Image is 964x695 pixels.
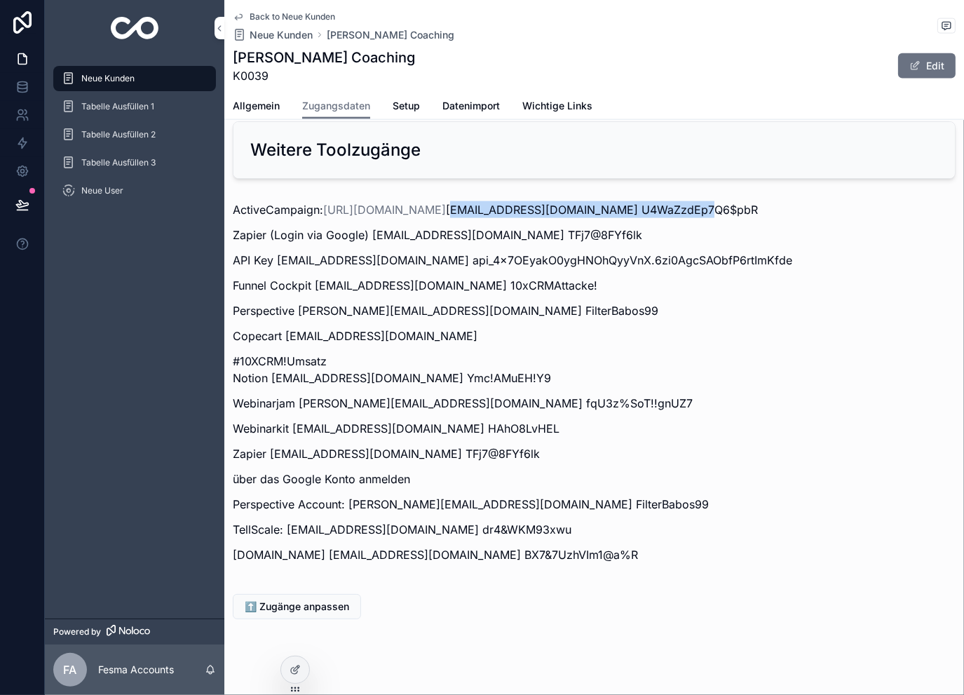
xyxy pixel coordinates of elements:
[233,471,956,487] p: über das Google Konto anmelden
[53,66,216,91] a: Neue Kunden
[522,99,592,113] span: Wichtige Links
[327,28,454,42] a: [PERSON_NAME] Coaching
[522,93,592,121] a: Wichtige Links
[81,101,154,112] span: Tabelle Ausfüllen 1
[233,302,956,319] p: Perspective [PERSON_NAME][EMAIL_ADDRESS][DOMAIN_NAME] FilterBabos99
[233,420,956,437] p: Webinarkit [EMAIL_ADDRESS][DOMAIN_NAME] HAhO8LvHEL
[233,496,956,513] p: Perspective Account: [PERSON_NAME][EMAIL_ADDRESS][DOMAIN_NAME] FilterBabos99
[250,139,421,161] h2: Weitere Toolzugänge
[250,28,313,42] span: Neue Kunden
[233,93,280,121] a: Allgemein
[53,150,216,175] a: Tabelle Ausfüllen 3
[233,594,361,619] button: ⬆️ Zugänge anpassen
[245,600,349,614] span: ⬆️ Zugänge anpassen
[233,277,956,294] p: Funnel Cockpit [EMAIL_ADDRESS][DOMAIN_NAME] 10xCRMAttacke!
[302,93,370,120] a: Zugangsdaten
[233,201,956,563] div: #10XCRM!Umsatz
[442,99,500,113] span: Datenimport
[81,157,156,168] span: Tabelle Ausfüllen 3
[111,17,159,39] img: App logo
[233,252,956,269] p: API Key [EMAIL_ADDRESS][DOMAIN_NAME] api_4x7OEyakO0ygHNOhQyyVnX.6zi0AgcSAObfP6rtImKfde
[233,67,415,84] span: K0039
[898,53,956,79] button: Edit
[323,203,446,217] a: [URL][DOMAIN_NAME]
[302,99,370,113] span: Zugangsdaten
[233,99,280,113] span: Allgemein
[53,178,216,203] a: Neue User
[233,48,415,67] h1: [PERSON_NAME] Coaching
[81,73,135,84] span: Neue Kunden
[53,94,216,119] a: Tabelle Ausfüllen 1
[250,11,335,22] span: Back to Neue Kunden
[233,201,956,218] p: ActiveCampaign: [EMAIL_ADDRESS][DOMAIN_NAME] U4WaZzdEp7Q6$pbR
[233,11,335,22] a: Back to Neue Kunden
[81,185,123,196] span: Neue User
[64,661,77,678] span: FA
[233,227,956,243] p: Zapier (Login via Google) [EMAIL_ADDRESS][DOMAIN_NAME] TFj7@8FYf6lk
[233,328,956,344] p: Copecart [EMAIL_ADDRESS][DOMAIN_NAME]
[53,626,101,637] span: Powered by
[233,370,956,386] p: Notion [EMAIL_ADDRESS][DOMAIN_NAME] Ymc!AMuEH!Y9
[393,99,420,113] span: Setup
[45,56,224,222] div: scrollable content
[53,122,216,147] a: Tabelle Ausfüllen 2
[98,663,174,677] p: Fesma Accounts
[81,129,156,140] span: Tabelle Ausfüllen 2
[233,395,956,412] p: Webinarjam [PERSON_NAME][EMAIL_ADDRESS][DOMAIN_NAME] fqU3z%SoT!!gnUZ7
[233,546,956,563] p: [DOMAIN_NAME] [EMAIL_ADDRESS][DOMAIN_NAME] BX7&7UzhVIm1@a%R
[233,521,956,538] p: TellScale: [EMAIL_ADDRESS][DOMAIN_NAME] dr4&WKM93xwu
[45,619,224,645] a: Powered by
[233,445,956,462] p: Zapier [EMAIL_ADDRESS][DOMAIN_NAME] TFj7@8FYf6lk
[393,93,420,121] a: Setup
[233,28,313,42] a: Neue Kunden
[442,93,500,121] a: Datenimport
